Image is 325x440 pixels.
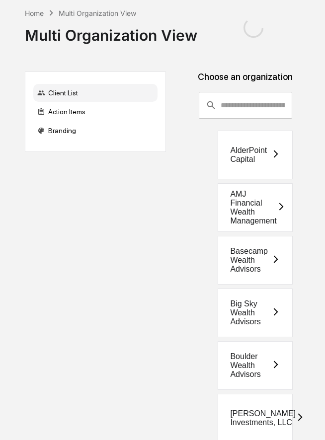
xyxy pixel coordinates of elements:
[230,190,276,225] div: AMJ Financial Wealth Management
[230,299,271,326] div: Big Sky Wealth Advisors
[230,146,271,164] div: AlderPoint Capital
[230,352,271,379] div: Boulder Wealth Advisors
[199,92,292,119] div: consultant-dashboard__filter-organizations-search-bar
[33,103,158,121] div: Action Items
[25,18,197,44] div: Multi Organization View
[230,247,271,274] div: Basecamp Wealth Advisors
[25,9,44,17] div: Home
[59,9,136,17] div: Multi Organization View
[33,84,158,102] div: Client List
[230,409,296,427] div: [PERSON_NAME] Investments, LLC
[33,122,158,140] div: Branding
[174,72,318,92] div: Choose an organization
